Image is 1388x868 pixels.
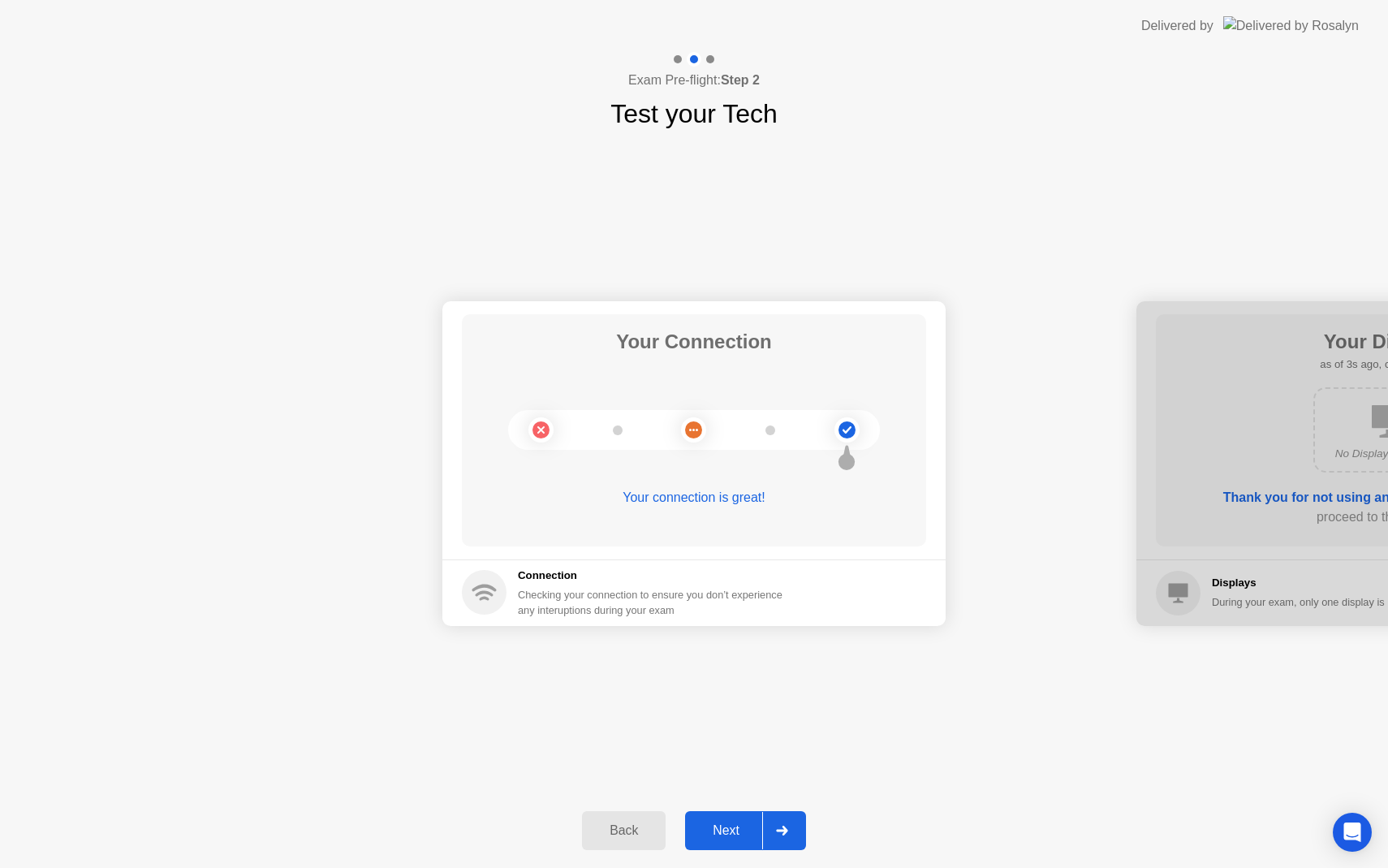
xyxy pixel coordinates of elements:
[1333,813,1372,852] div: Open Intercom Messenger
[462,488,926,507] div: Your connection is great!
[1223,16,1359,35] img: Delivered by Rosalyn
[518,587,792,618] div: Checking your connection to ensure you don’t experience any interuptions during your exam
[628,71,760,90] h4: Exam Pre-flight:
[1141,16,1213,36] div: Delivered by
[685,811,806,850] button: Next
[518,568,792,584] h5: Connection
[587,823,661,838] div: Back
[721,73,760,87] b: Step 2
[616,327,772,356] h1: Your Connection
[582,811,666,850] button: Back
[610,94,778,133] h1: Test your Tech
[690,823,762,838] div: Next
